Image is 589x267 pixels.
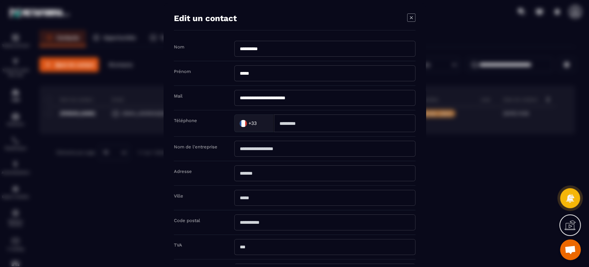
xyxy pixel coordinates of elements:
[174,242,182,248] label: TVA
[174,44,184,49] label: Nom
[174,93,183,99] label: Mail
[560,239,581,260] div: Ouvrir le chat
[174,218,200,223] label: Code postal
[174,144,217,149] label: Nom de l'entreprise
[174,193,183,199] label: Ville
[174,118,197,123] label: Téléphone
[234,114,274,132] div: Search for option
[174,13,237,23] h4: Edit un contact
[174,169,192,174] label: Adresse
[174,69,191,74] label: Prénom
[258,118,267,128] input: Search for option
[248,120,256,127] span: +33
[236,116,250,130] img: Country Flag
